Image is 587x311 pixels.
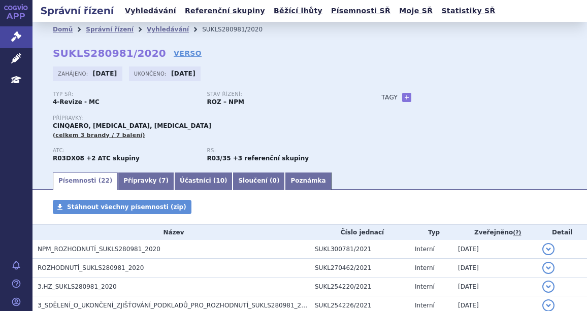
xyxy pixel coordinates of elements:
th: Název [32,225,310,240]
strong: [DATE] [93,70,117,77]
a: Přípravky (7) [118,172,174,190]
th: Číslo jednací [310,225,410,240]
a: Správní řízení [86,26,134,33]
strong: ROZ – NPM [207,98,244,106]
abbr: (?) [513,229,521,236]
span: ROZHODNUTÍ_SUKLS280981_2020 [38,264,144,271]
span: NPM_ROZHODNUTÍ_SUKLS280981_2020 [38,246,160,253]
span: 3.HZ_SUKLS280981_2020 [38,283,117,290]
th: Zveřejněno [453,225,537,240]
span: Stáhnout všechny písemnosti (zip) [67,203,186,211]
td: [DATE] [453,240,537,259]
p: Typ SŘ: [53,91,197,97]
p: Přípravky: [53,115,361,121]
a: Sloučení (0) [233,172,285,190]
a: Poznámka [285,172,331,190]
span: (celkem 3 brandy / 7 balení) [53,132,145,139]
h2: Správní řízení [32,4,122,18]
th: Detail [537,225,587,240]
a: Písemnosti (22) [53,172,118,190]
span: 10 [216,177,224,184]
a: Moje SŘ [396,4,436,18]
button: detail [542,281,555,293]
td: [DATE] [453,278,537,296]
a: Písemnosti SŘ [328,4,394,18]
span: Interní [415,283,435,290]
span: Interní [415,302,435,309]
button: detail [542,262,555,274]
span: CINQAERO, [MEDICAL_DATA], [MEDICAL_DATA] [53,122,211,129]
strong: +3 referenční skupiny [233,155,309,162]
span: Interní [415,264,435,271]
a: Referenční skupiny [182,4,268,18]
span: 22 [101,177,110,184]
button: detail [542,243,555,255]
a: Běžící lhůty [271,4,325,18]
strong: RESLIZUMAB [53,155,84,162]
p: Stav řízení: [207,91,351,97]
li: SUKLS280981/2020 [202,22,276,37]
a: VERSO [174,48,202,58]
strong: mepolizumab [207,155,231,162]
strong: SUKLS280981/2020 [53,47,166,59]
a: Vyhledávání [122,4,179,18]
span: 7 [161,177,166,184]
td: [DATE] [453,259,537,278]
a: Statistiky SŘ [438,4,498,18]
p: ATC: [53,148,197,154]
a: Stáhnout všechny písemnosti (zip) [53,200,191,214]
span: 0 [273,177,277,184]
a: + [402,93,411,102]
a: Vyhledávání [147,26,189,33]
strong: 4-Revize - MC [53,98,100,106]
td: SUKL300781/2021 [310,240,410,259]
h3: Tagy [381,91,398,103]
th: Typ [410,225,453,240]
span: Zahájeno: [58,70,90,78]
span: Interní [415,246,435,253]
td: SUKL270462/2021 [310,259,410,278]
strong: [DATE] [171,70,195,77]
a: Domů [53,26,73,33]
span: Ukončeno: [134,70,169,78]
a: Účastníci (10) [174,172,233,190]
span: 3_SDĚLENÍ_O_UKONČENÍ_ZJIŠŤOVÁNÍ_PODKLADŮ_PRO_ROZHODNUTÍ_SUKLS280981_2020 [38,302,313,309]
p: RS: [207,148,351,154]
td: SUKL254220/2021 [310,278,410,296]
strong: +2 ATC skupiny [86,155,140,162]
